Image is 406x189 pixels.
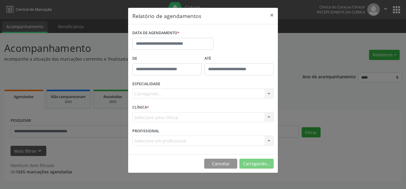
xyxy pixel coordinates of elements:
[266,8,278,22] button: Close
[132,12,201,20] h5: Relatório de agendamentos
[132,54,201,63] label: De
[132,126,159,136] label: PROFISSIONAL
[132,103,149,112] label: CLÍNICA
[205,54,274,63] label: ATÉ
[132,79,160,89] label: ESPECIALIDADE
[239,159,274,169] button: Carregando...
[204,159,237,169] button: Cancelar
[132,28,180,38] label: DATA DE AGENDAMENTO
